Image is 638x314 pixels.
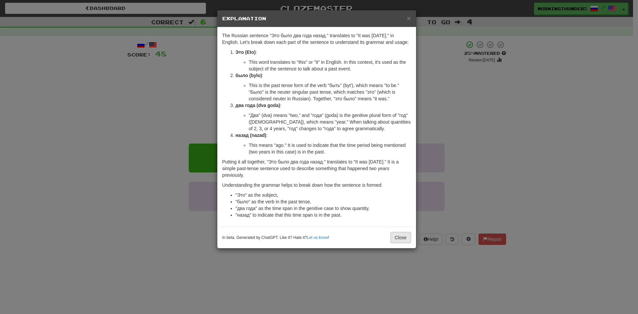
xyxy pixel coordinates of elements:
[236,198,411,205] li: "было" as the verb in the past tense,
[236,102,411,109] p: :
[236,72,411,79] p: :
[236,205,411,212] li: "два года" as the time span in the genitive case to show quantity,
[407,14,411,22] span: ×
[222,15,411,22] h5: Explanation
[236,192,411,198] li: "Это" as the subject,
[249,142,411,155] li: This means "ago." It is used to indicate that the time period being mentioned (two years in this ...
[222,32,411,46] p: The Russian sentence "Это было два года назад." translates to "It was [DATE]." in English. Let's ...
[236,103,280,108] strong: два года (dva goda)
[249,82,411,102] li: This is the past tense form of the verb "быть" (byt'), which means "to be." "Было" is the neuter ...
[390,232,411,243] button: Close
[249,112,411,132] li: "Два" (dva) means "two," and "года" (goda) is the genitive plural form of "год" ([DEMOGRAPHIC_DAT...
[222,235,329,241] small: In beta. Generated by ChatGPT. Like it? Hate it? !
[407,15,411,22] button: Close
[236,133,266,138] strong: назад (nazad)
[236,50,256,55] strong: Это (Eto)
[222,158,411,178] p: Putting it all together, "Это было два года назад." translates to "It was [DATE]." It is a simple...
[236,73,262,78] strong: было (bylo)
[236,132,411,139] p: :
[236,212,411,218] li: "назад" to indicate that this time span is in the past.
[249,59,411,72] li: This word translates to "this" or "it" in English. In this context, it's used as the subject of t...
[307,235,328,240] a: Let us know
[236,49,411,55] p: :
[222,182,411,188] p: Understanding the grammar helps to break down how the sentence is formed:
